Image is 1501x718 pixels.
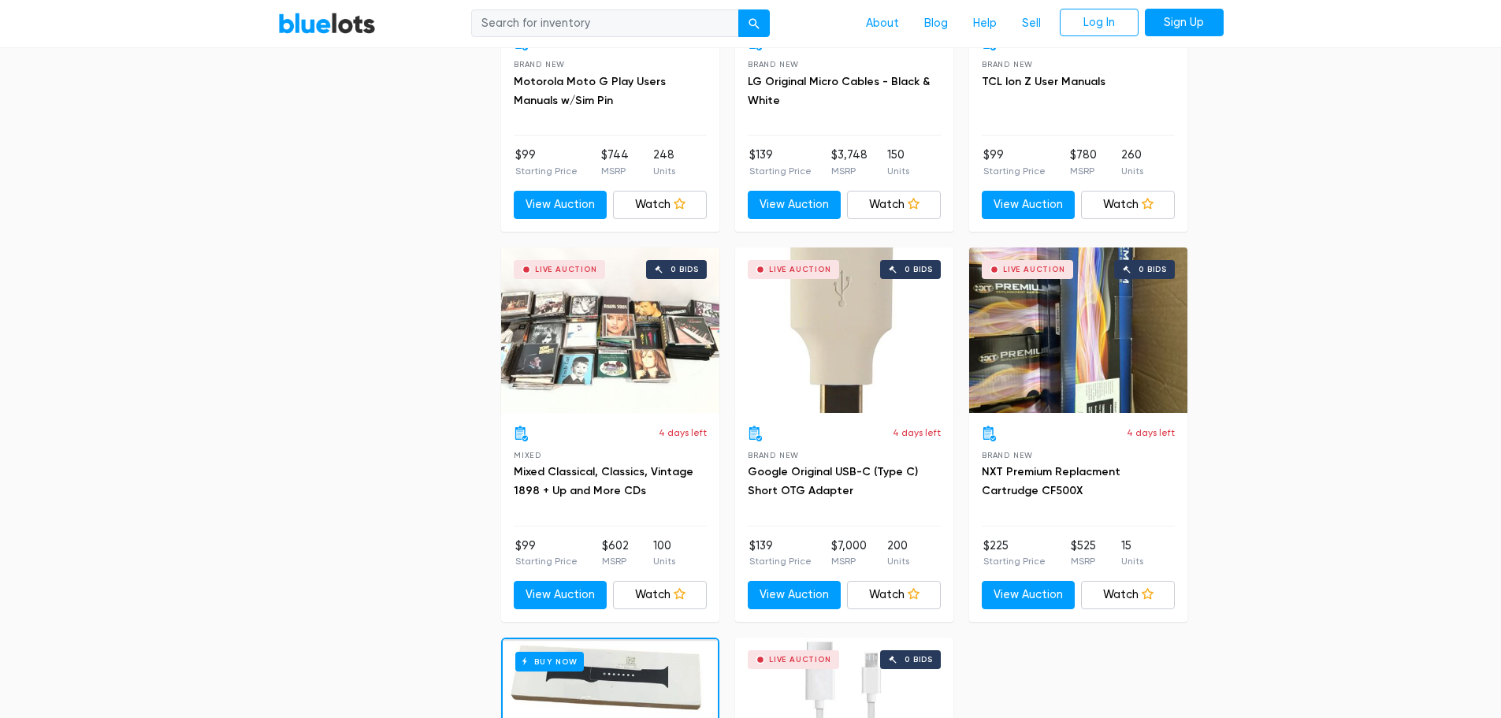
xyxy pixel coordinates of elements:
[1003,266,1065,273] div: Live Auction
[613,191,707,219] a: Watch
[887,147,909,178] li: 150
[601,164,629,178] p: MSRP
[983,554,1046,568] p: Starting Price
[1081,191,1175,219] a: Watch
[1121,164,1143,178] p: Units
[749,538,812,569] li: $139
[887,164,909,178] p: Units
[905,266,933,273] div: 0 bids
[748,191,842,219] a: View Auction
[831,147,868,178] li: $3,748
[1121,538,1143,569] li: 15
[847,581,941,609] a: Watch
[601,147,629,178] li: $744
[887,554,909,568] p: Units
[1127,426,1175,440] p: 4 days left
[769,656,831,664] div: Live Auction
[653,538,675,569] li: 100
[501,247,719,413] a: Live Auction 0 bids
[514,60,565,69] span: Brand New
[514,75,666,107] a: Motorola Moto G Play Users Manuals w/Sim Pin
[749,554,812,568] p: Starting Price
[1070,147,1097,178] li: $780
[471,9,739,38] input: Search for inventory
[1081,581,1175,609] a: Watch
[602,538,629,569] li: $602
[515,652,584,671] h6: Buy Now
[749,164,812,178] p: Starting Price
[748,75,930,107] a: LG Original Micro Cables - Black & White
[983,147,1046,178] li: $99
[748,60,799,69] span: Brand New
[1071,554,1096,568] p: MSRP
[1070,164,1097,178] p: MSRP
[960,9,1009,39] a: Help
[769,266,831,273] div: Live Auction
[969,247,1187,413] a: Live Auction 0 bids
[983,164,1046,178] p: Starting Price
[748,465,918,497] a: Google Original USB-C (Type C) Short OTG Adapter
[515,147,578,178] li: $99
[893,426,941,440] p: 4 days left
[515,538,578,569] li: $99
[514,581,607,609] a: View Auction
[1060,9,1139,37] a: Log In
[831,554,867,568] p: MSRP
[535,266,597,273] div: Live Auction
[887,538,909,569] li: 200
[659,426,707,440] p: 4 days left
[671,266,699,273] div: 0 bids
[653,147,675,178] li: 248
[982,451,1033,459] span: Brand New
[982,191,1076,219] a: View Auction
[515,554,578,568] p: Starting Price
[982,465,1120,497] a: NXT Premium Replacment Cartrudge CF500X
[1121,554,1143,568] p: Units
[1071,538,1096,569] li: $525
[735,247,953,413] a: Live Auction 0 bids
[1121,147,1143,178] li: 260
[982,581,1076,609] a: View Auction
[653,164,675,178] p: Units
[748,451,799,459] span: Brand New
[514,465,693,497] a: Mixed Classical, Classics, Vintage 1898 + Up and More CDs
[653,554,675,568] p: Units
[905,656,933,664] div: 0 bids
[831,164,868,178] p: MSRP
[1009,9,1053,39] a: Sell
[831,538,867,569] li: $7,000
[853,9,912,39] a: About
[602,554,629,568] p: MSRP
[748,581,842,609] a: View Auction
[912,9,960,39] a: Blog
[1139,266,1167,273] div: 0 bids
[515,164,578,178] p: Starting Price
[1145,9,1224,37] a: Sign Up
[982,60,1033,69] span: Brand New
[514,451,541,459] span: Mixed
[847,191,941,219] a: Watch
[278,12,376,35] a: BlueLots
[982,75,1105,88] a: TCL Ion Z User Manuals
[983,538,1046,569] li: $225
[749,147,812,178] li: $139
[613,581,707,609] a: Watch
[514,191,607,219] a: View Auction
